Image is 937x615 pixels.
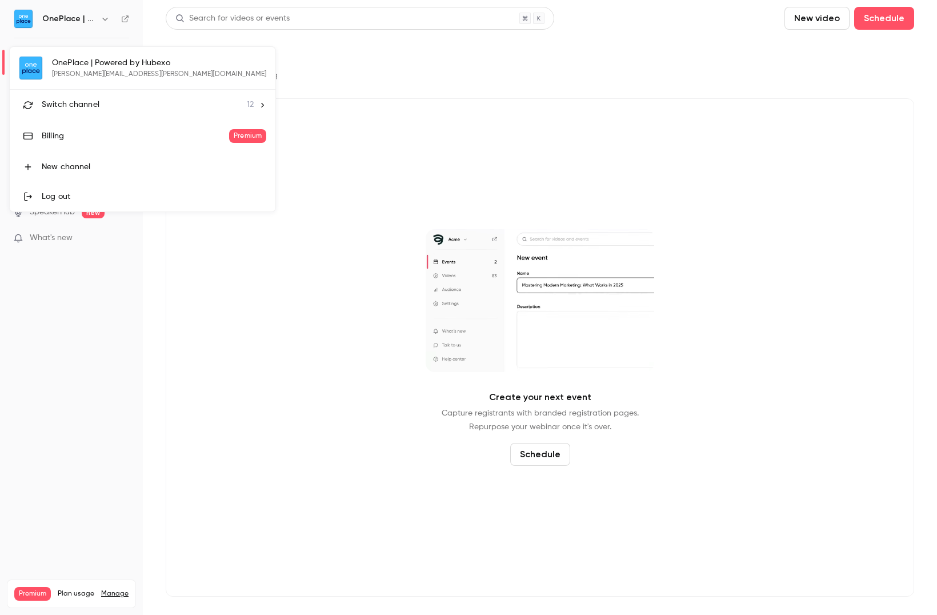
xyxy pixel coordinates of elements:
div: Billing [42,130,229,142]
div: New channel [42,161,266,173]
span: 12 [247,99,254,111]
span: Switch channel [42,99,99,111]
div: Log out [42,191,266,202]
span: Premium [229,129,266,143]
